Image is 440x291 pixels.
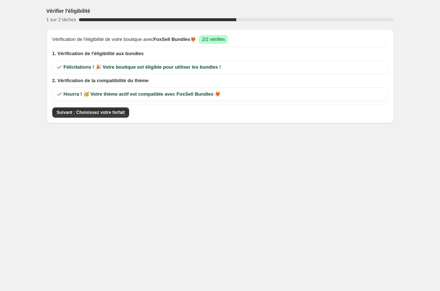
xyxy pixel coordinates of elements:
[52,50,388,57] span: 1. Vérification de l'éligibilité aux bundles
[64,64,221,71] span: Félicitations ! 🎉 Votre boutique est éligible pour utiliser les bundles !
[52,77,388,84] span: 2. Vérification de la compatibilité du thème
[64,91,221,98] span: Hourra ! 🥳 Votre thème actif est compatible avec FoxSell Bundles 🦊
[46,17,76,22] span: 1 sur 2 tâches
[46,7,90,15] h3: Vérifier l'éligibilité
[52,107,129,118] button: Suivant : Choisissez votre forfait
[153,37,190,42] span: FoxSell Bundles
[202,37,225,42] span: 2/2 vérifiés
[57,110,125,115] span: Suivant : Choisissez votre forfait
[52,36,196,43] span: Vérification de l'éligibilité de votre boutique avec 🦊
